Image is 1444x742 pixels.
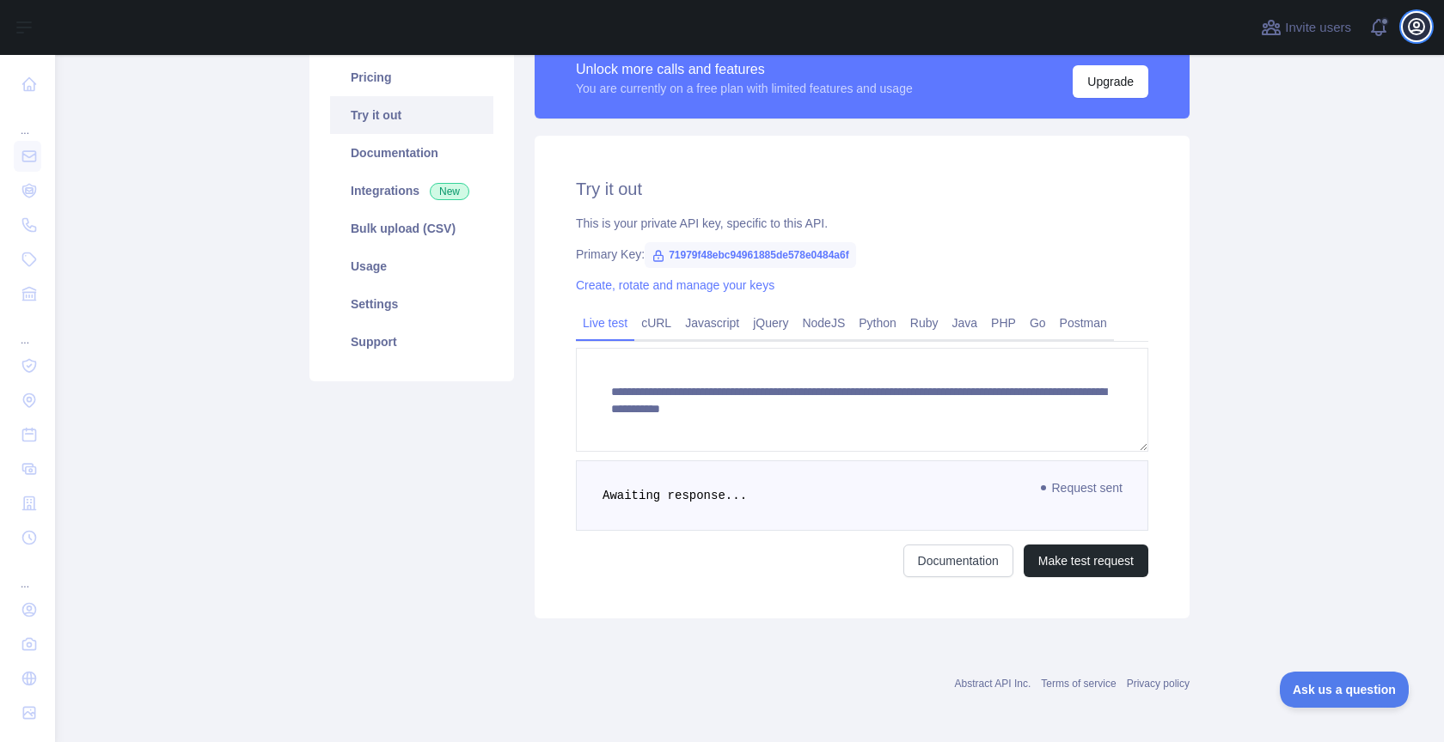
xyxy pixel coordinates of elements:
[14,103,41,137] div: ...
[330,58,493,96] a: Pricing
[330,96,493,134] a: Try it out
[330,323,493,361] a: Support
[1024,544,1148,577] button: Make test request
[603,489,747,502] span: Awaiting response...
[903,544,1013,577] a: Documentation
[576,246,1148,263] div: Primary Key:
[576,215,1148,232] div: This is your private API key, specific to this API.
[430,183,469,200] span: New
[852,309,903,337] a: Python
[1285,18,1351,38] span: Invite users
[1073,65,1148,98] button: Upgrade
[795,309,852,337] a: NodeJS
[746,309,795,337] a: jQuery
[330,134,493,172] a: Documentation
[678,309,746,337] a: Javascript
[1053,309,1114,337] a: Postman
[1257,14,1355,41] button: Invite users
[1127,678,1190,690] a: Privacy policy
[984,309,1023,337] a: PHP
[576,80,913,97] div: You are currently on a free plan with limited features and usage
[330,172,493,210] a: Integrations New
[576,177,1148,201] h2: Try it out
[645,242,856,268] span: 71979f48ebc94961885de578e0484a6f
[14,556,41,591] div: ...
[903,309,945,337] a: Ruby
[1023,309,1053,337] a: Go
[330,210,493,247] a: Bulk upload (CSV)
[1041,678,1116,690] a: Terms of service
[1033,477,1132,498] span: Request sent
[945,309,985,337] a: Java
[634,309,678,337] a: cURL
[330,285,493,323] a: Settings
[576,59,913,80] div: Unlock more calls and features
[14,313,41,347] div: ...
[1280,672,1410,708] iframe: Toggle Customer Support
[576,309,634,337] a: Live test
[576,278,774,292] a: Create, rotate and manage your keys
[955,678,1031,690] a: Abstract API Inc.
[330,247,493,285] a: Usage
